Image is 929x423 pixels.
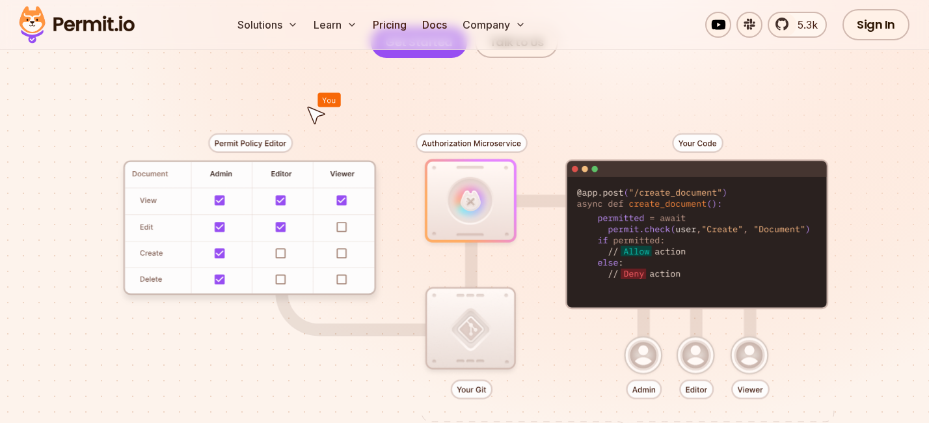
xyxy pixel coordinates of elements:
[457,12,531,38] button: Company
[417,12,452,38] a: Docs
[308,12,362,38] button: Learn
[790,17,818,33] span: 5.3k
[13,3,141,47] img: Permit logo
[232,12,303,38] button: Solutions
[842,9,909,40] a: Sign In
[768,12,827,38] a: 5.3k
[368,12,412,38] a: Pricing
